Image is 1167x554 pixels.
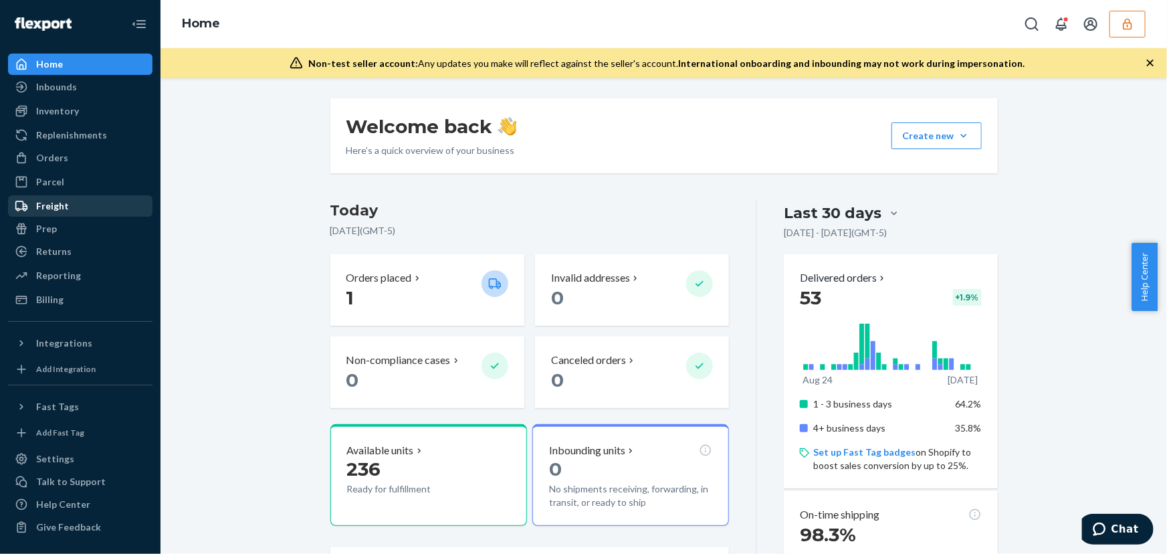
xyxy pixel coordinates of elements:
p: 1 - 3 business days [813,397,945,411]
p: on Shopify to boost sales conversion by up to 25%. [813,446,981,472]
a: Help Center [8,494,152,515]
button: Invalid addresses 0 [535,254,729,326]
a: Add Integration [8,359,152,379]
a: Reporting [8,265,152,286]
button: Inbounding units0No shipments receiving, forwarding, in transit, or ready to ship [532,424,729,526]
button: Delivered orders [800,270,887,286]
div: Orders [36,151,68,165]
span: 0 [549,458,562,480]
div: Add Fast Tag [36,427,84,438]
button: Integrations [8,333,152,354]
p: On-time shipping [800,507,879,523]
p: Ready for fulfillment [347,482,471,496]
p: Invalid addresses [551,270,630,286]
p: No shipments receiving, forwarding, in transit, or ready to ship [549,482,712,509]
div: Returns [36,245,72,258]
p: [DATE] ( GMT-5 ) [330,224,730,238]
a: Billing [8,289,152,310]
div: Integrations [36,337,92,350]
div: Inventory [36,104,79,118]
div: + 1.9 % [953,289,982,306]
ol: breadcrumbs [171,5,231,43]
div: Give Feedback [36,521,101,534]
button: Available units236Ready for fulfillment [330,424,527,526]
button: Canceled orders 0 [535,337,729,408]
button: Create new [891,122,982,149]
p: Canceled orders [551,353,626,368]
a: Add Fast Tag [8,423,152,443]
div: Any updates you make will reflect against the seller's account. [308,57,1025,70]
a: Returns [8,241,152,262]
p: Aug 24 [803,373,833,387]
span: 35.8% [956,422,982,434]
button: Give Feedback [8,517,152,538]
span: Non-test seller account: [308,58,418,69]
div: Parcel [36,175,64,189]
span: 0 [346,369,359,391]
span: 98.3% [800,523,856,546]
h3: Today [330,200,730,221]
button: Orders placed 1 [330,254,524,326]
div: Inbounds [36,80,77,94]
span: 1 [346,286,354,309]
button: Open account menu [1077,11,1104,37]
span: 236 [347,458,381,480]
a: Prep [8,218,152,240]
p: [DATE] [948,373,978,387]
a: Inbounds [8,76,152,98]
div: Help Center [36,498,90,511]
div: Home [36,58,63,71]
button: Open notifications [1048,11,1075,37]
a: Home [182,16,220,31]
h1: Welcome back [346,114,517,138]
a: Home [8,54,152,75]
div: Prep [36,222,57,236]
iframe: Opens a widget where you can chat to one of our agents [1082,514,1154,547]
a: Freight [8,195,152,217]
button: Close Navigation [126,11,152,37]
p: Inbounding units [549,443,625,458]
div: Last 30 days [784,203,881,223]
div: Billing [36,293,64,306]
div: Reporting [36,269,81,282]
a: Parcel [8,171,152,193]
div: Replenishments [36,128,107,142]
img: Flexport logo [15,17,72,31]
button: Talk to Support [8,471,152,492]
button: Fast Tags [8,396,152,418]
p: Non-compliance cases [346,353,451,368]
a: Orders [8,147,152,169]
p: Available units [347,443,414,458]
img: hand-wave emoji [498,117,517,136]
span: 64.2% [956,398,982,409]
a: Set up Fast Tag badges [813,446,916,458]
span: International onboarding and inbounding may not work during impersonation. [678,58,1025,69]
span: 53 [800,286,821,309]
span: 0 [551,286,564,309]
button: Help Center [1132,243,1158,311]
p: [DATE] - [DATE] ( GMT-5 ) [784,226,887,240]
a: Settings [8,448,152,470]
button: Open Search Box [1019,11,1045,37]
div: Fast Tags [36,400,79,413]
div: Freight [36,199,69,213]
a: Replenishments [8,124,152,146]
div: Add Integration [36,363,96,375]
button: Non-compliance cases 0 [330,337,524,408]
p: 4+ business days [813,422,945,435]
a: Inventory [8,100,152,122]
p: Here’s a quick overview of your business [346,144,517,157]
p: Orders placed [346,270,412,286]
div: Talk to Support [36,475,106,488]
div: Settings [36,452,74,466]
span: 0 [551,369,564,391]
